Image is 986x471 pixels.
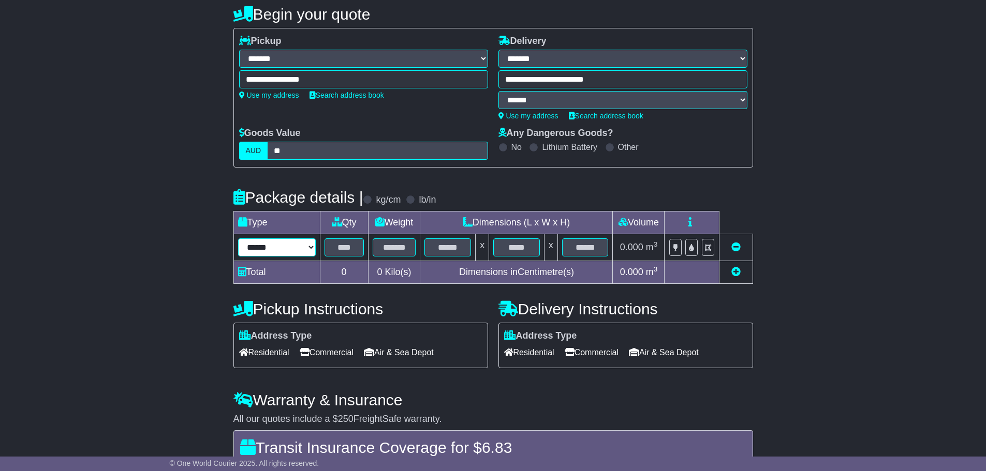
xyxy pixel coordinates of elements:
span: 0.000 [620,242,643,252]
label: Address Type [239,330,312,342]
h4: Begin your quote [233,6,753,23]
span: Commercial [300,344,354,360]
label: kg/cm [376,194,401,206]
span: Residential [504,344,554,360]
span: m [646,267,658,277]
span: Residential [239,344,289,360]
sup: 3 [654,265,658,273]
label: No [511,142,522,152]
span: 6.83 [482,439,512,456]
td: Kilo(s) [368,261,420,284]
td: 0 [320,261,368,284]
span: m [646,242,658,252]
span: 0 [377,267,382,277]
td: Volume [613,211,665,234]
a: Add new item [731,267,741,277]
span: Air & Sea Depot [364,344,434,360]
label: Lithium Battery [542,142,597,152]
td: x [476,234,489,261]
label: Any Dangerous Goods? [498,128,613,139]
h4: Warranty & Insurance [233,391,753,408]
label: Goods Value [239,128,301,139]
label: Delivery [498,36,547,47]
h4: Transit Insurance Coverage for $ [240,439,746,456]
label: Pickup [239,36,282,47]
h4: Delivery Instructions [498,300,753,317]
span: © One World Courier 2025. All rights reserved. [170,459,319,467]
h4: Package details | [233,189,363,206]
span: 0.000 [620,267,643,277]
label: Other [618,142,639,152]
label: AUD [239,142,268,160]
td: Dimensions (L x W x H) [420,211,613,234]
a: Search address book [310,91,384,99]
a: Remove this item [731,242,741,252]
a: Use my address [498,112,558,120]
sup: 3 [654,240,658,248]
td: Qty [320,211,368,234]
a: Search address book [569,112,643,120]
label: lb/in [419,194,436,206]
h4: Pickup Instructions [233,300,488,317]
td: Total [233,261,320,284]
td: Dimensions in Centimetre(s) [420,261,613,284]
span: 250 [338,414,354,424]
span: Commercial [565,344,619,360]
div: All our quotes include a $ FreightSafe warranty. [233,414,753,425]
label: Address Type [504,330,577,342]
a: Use my address [239,91,299,99]
td: x [544,234,557,261]
td: Weight [368,211,420,234]
td: Type [233,211,320,234]
span: Air & Sea Depot [629,344,699,360]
